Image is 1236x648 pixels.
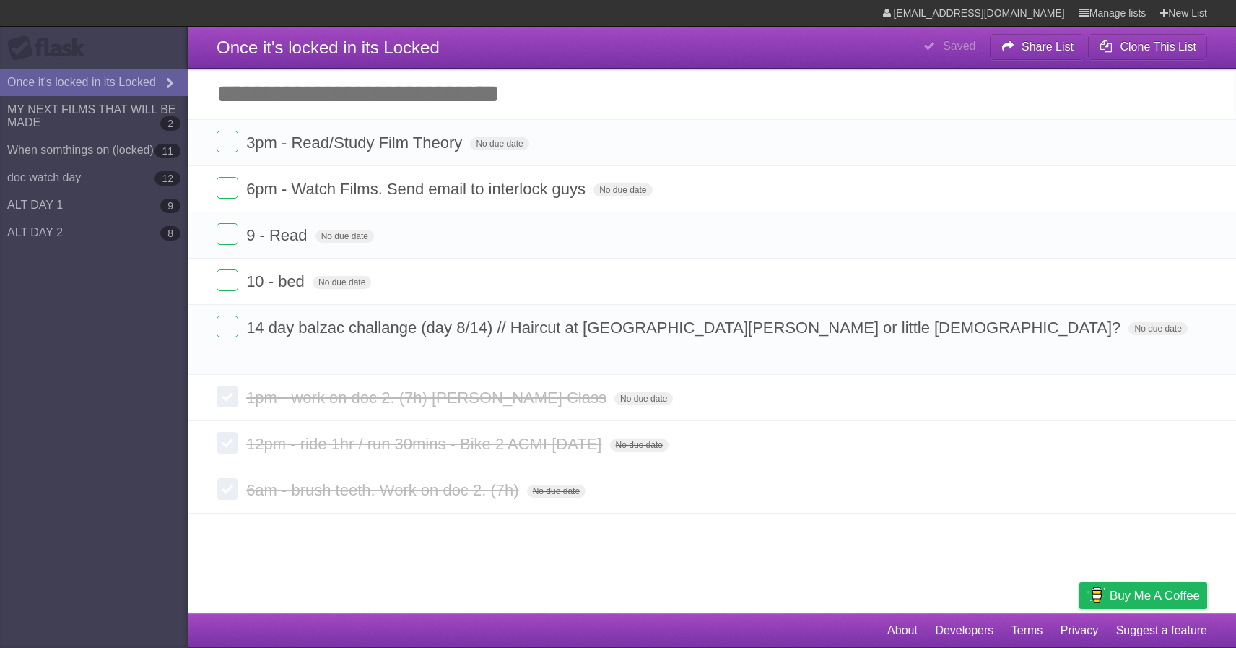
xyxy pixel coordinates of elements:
label: Done [217,316,238,337]
a: Suggest a feature [1116,617,1207,644]
b: 9 [160,199,180,213]
b: Share List [1022,40,1074,53]
a: Buy me a coffee [1079,582,1207,609]
button: Share List [990,34,1085,60]
b: 8 [160,226,180,241]
label: Done [217,478,238,500]
label: Done [217,386,238,407]
b: 11 [154,144,180,158]
span: 3pm - Read/Study Film Theory [246,134,466,152]
div: Flask [7,35,94,61]
button: Clone This List [1088,34,1207,60]
span: 10 - bed [246,272,308,290]
span: No due date [470,137,528,150]
span: Buy me a coffee [1110,583,1200,608]
span: No due date [527,485,586,498]
label: Done [217,432,238,454]
b: 12 [154,171,180,186]
span: 6am - brush teeth. Work on doc 2. (7h) [246,481,522,499]
b: Clone This List [1120,40,1196,53]
span: Once it's locked in its Locked [217,38,440,57]
label: Done [217,269,238,291]
b: Saved [943,40,975,52]
span: 6pm - Watch Films. Send email to interlock guys [246,180,589,198]
img: Buy me a coffee [1087,583,1106,608]
span: No due date [313,276,371,289]
span: No due date [593,183,652,196]
span: No due date [1128,322,1187,335]
span: 1pm - work on doc 2. (7h) [PERSON_NAME] Class [246,389,610,407]
span: 9 - Read [246,226,310,244]
span: 12pm - ride 1hr / run 30mins - Bike 2 ACMI [DATE] [246,435,605,453]
a: Developers [935,617,993,644]
span: No due date [315,230,374,243]
a: Privacy [1061,617,1098,644]
span: No due date [614,392,673,405]
span: 14 day balzac challange (day 8/14) // Haircut at [GEOGRAPHIC_DATA][PERSON_NAME] or little [DEMOGR... [246,319,1124,337]
span: No due date [610,439,669,452]
label: Done [217,223,238,245]
a: Terms [1011,617,1043,644]
label: Done [217,177,238,199]
b: 2 [160,116,180,131]
a: About [887,617,918,644]
label: Done [217,131,238,152]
